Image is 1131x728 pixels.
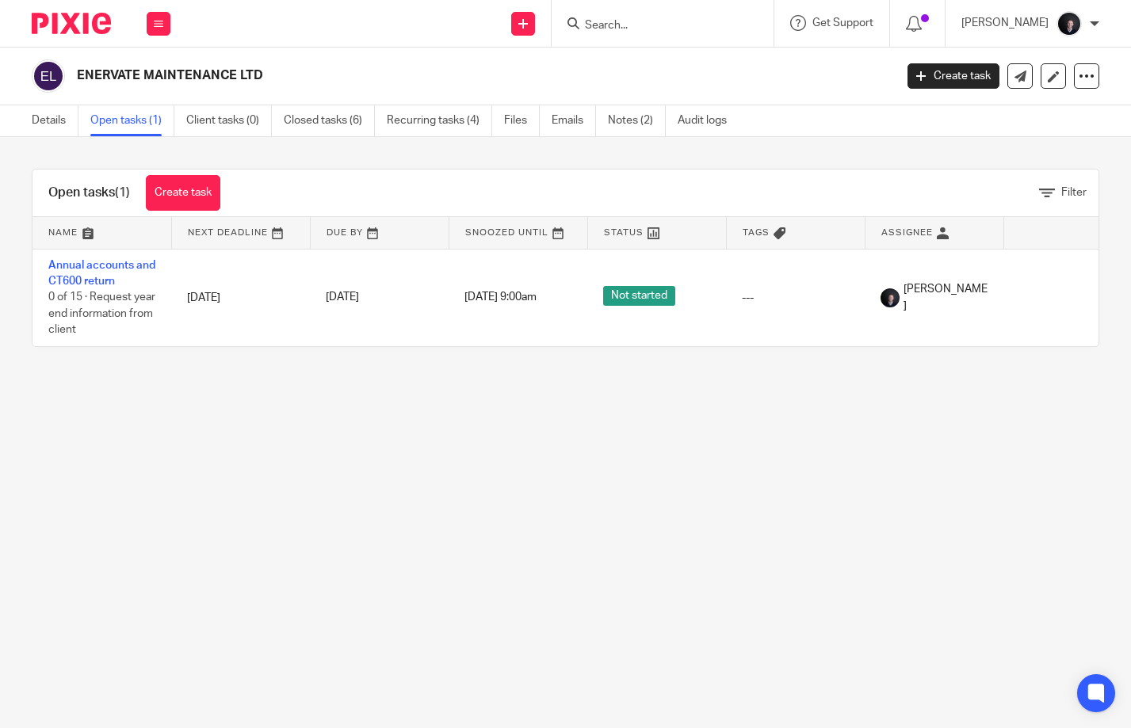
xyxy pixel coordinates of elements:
span: [PERSON_NAME] [904,281,988,314]
td: [DATE] [171,249,310,346]
span: Snoozed Until [465,228,548,237]
img: 455A2509.jpg [1056,11,1082,36]
h1: Open tasks [48,185,130,201]
a: Annual accounts and CT600 return [48,260,155,287]
span: Status [604,228,644,237]
a: Files [504,105,540,136]
input: Search [583,19,726,33]
span: [DATE] [326,292,359,303]
a: Client tasks (0) [186,105,272,136]
img: svg%3E [32,59,65,93]
span: (1) [115,186,130,199]
a: Create task [146,175,220,211]
span: [DATE] 9:00am [464,292,537,303]
span: Filter [1061,187,1087,198]
span: 0 of 15 · Request year end information from client [48,292,155,335]
span: Tags [743,228,770,237]
a: Notes (2) [608,105,666,136]
a: Audit logs [678,105,739,136]
a: Create task [907,63,999,89]
img: 455A2509.jpg [881,288,900,307]
p: [PERSON_NAME] [961,15,1049,31]
a: Recurring tasks (4) [387,105,492,136]
img: Pixie [32,13,111,34]
div: --- [742,290,849,306]
a: Closed tasks (6) [284,105,375,136]
a: Emails [552,105,596,136]
h2: ENERVATE MAINTENANCE LTD [77,67,722,84]
span: Not started [603,286,675,306]
span: Get Support [812,17,873,29]
a: Open tasks (1) [90,105,174,136]
a: Details [32,105,78,136]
